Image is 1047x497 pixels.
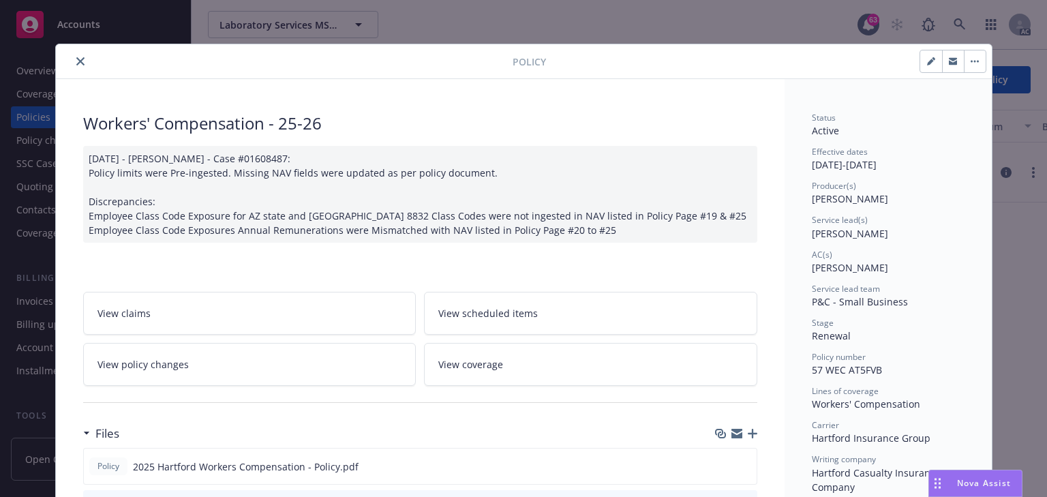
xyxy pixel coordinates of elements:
span: Renewal [812,329,851,342]
span: Producer(s) [812,180,856,192]
span: Service lead team [812,283,880,295]
div: Workers' Compensation - 25-26 [83,112,757,135]
span: Status [812,112,836,123]
button: download file [717,460,728,474]
a: View policy changes [83,343,416,386]
div: Drag to move [929,470,946,496]
span: Carrier [812,419,839,431]
span: 2025 Hartford Workers Compensation - Policy.pdf [133,460,359,474]
div: [DATE] - [PERSON_NAME] - Case #01608487: Policy limits were Pre-ingested. Missing NAV fields were... [83,146,757,243]
span: Workers' Compensation [812,397,920,410]
button: Nova Assist [928,470,1022,497]
span: View scheduled items [438,306,538,320]
div: [DATE] - [DATE] [812,146,965,172]
h3: Files [95,425,119,442]
span: Service lead(s) [812,214,868,226]
span: Writing company [812,453,876,465]
span: Active [812,124,839,137]
span: View claims [97,306,151,320]
span: Policy [95,460,122,472]
span: 57 WEC AT5FVB [812,363,882,376]
span: Hartford Casualty Insurance Company [812,466,943,494]
span: [PERSON_NAME] [812,192,888,205]
span: Policy [513,55,546,69]
span: Lines of coverage [812,385,879,397]
div: Files [83,425,119,442]
button: close [72,53,89,70]
span: Stage [812,317,834,329]
a: View coverage [424,343,757,386]
button: preview file [739,460,751,474]
span: Hartford Insurance Group [812,432,930,445]
span: AC(s) [812,249,832,260]
span: Nova Assist [957,477,1011,489]
a: View claims [83,292,416,335]
span: View coverage [438,357,503,372]
span: Effective dates [812,146,868,157]
a: View scheduled items [424,292,757,335]
span: [PERSON_NAME] [812,261,888,274]
span: [PERSON_NAME] [812,227,888,240]
span: Policy number [812,351,866,363]
span: P&C - Small Business [812,295,908,308]
span: View policy changes [97,357,189,372]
